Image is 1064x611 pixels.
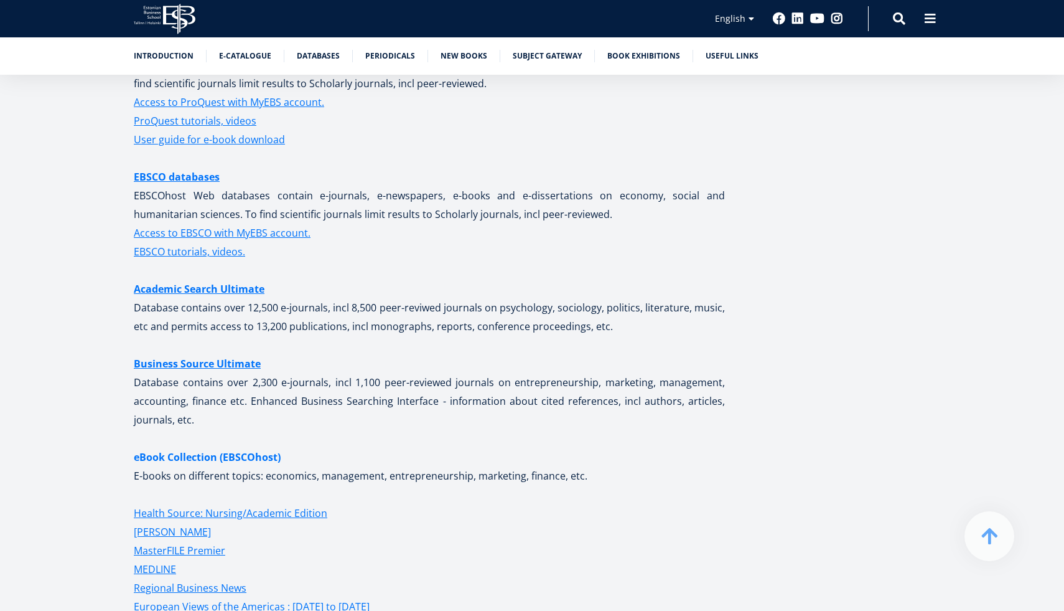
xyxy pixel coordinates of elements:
a: Health Source: Nursing/Academic Edition [134,504,327,523]
a: Linkedin [791,12,804,25]
a: Periodicals [365,50,415,62]
a: Youtube [810,12,824,25]
a: Subject Gateway [513,50,582,62]
a: EBSCO databases [134,168,220,186]
a: MEDLINE [134,560,176,579]
p: Database contains over 12,500 e-journals, incl 8,500 peer-reviwed journals on psychology, sociolo... [134,280,725,336]
p: EBSCOhost Web databases contain e-journals, e-newspapers, e-books and e-dissertations on economy,... [134,168,725,261]
a: Useful links [706,50,758,62]
a: ProQuest tutorials, videos [134,111,256,130]
a: Book exhibitions [607,50,680,62]
a: eBook Collection (EBSCOhost) [134,448,281,467]
a: Academic Search Ultimate [134,280,264,298]
a: EBSCO tutorials, videos. [134,242,245,261]
p: E-books on different topics: economics, management, entrepreneurship, marketing, finance, etc. [134,448,725,504]
a: [PERSON_NAME] [134,523,211,541]
a: E-catalogue [219,50,271,62]
p: Database contains over 2,300 e-journals, incl 1,100 peer-reviewed journals on entrepreneurship, m... [134,354,725,429]
a: Access to EBSCO with MyEBS account. [134,224,310,242]
a: Facebook [773,12,785,25]
a: Instagram [831,12,843,25]
a: Regional Business News [134,579,246,597]
a: User guide for e-book download [134,130,285,149]
a: Business Source Ultimate [134,354,261,373]
a: Access to ProQuest with MyEBS account. [134,93,324,111]
a: Databases [297,50,340,62]
strong: eBook Collection (EBSCOhost) [134,450,281,464]
a: Introduction [134,50,194,62]
a: New books [441,50,487,62]
a: MasterFILE Premier [134,541,225,560]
